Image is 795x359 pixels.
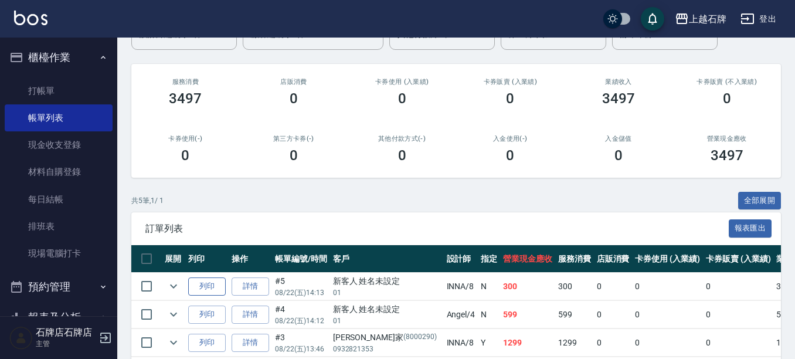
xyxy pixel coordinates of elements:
[614,147,623,164] h3: 0
[729,222,772,233] a: 報表匯出
[736,8,781,30] button: 登出
[169,90,202,107] h3: 3497
[185,245,229,273] th: 列印
[5,213,113,240] a: 排班表
[632,329,703,357] td: 0
[333,316,441,326] p: 01
[145,78,226,86] h3: 服務消費
[579,135,659,143] h2: 入金儲值
[5,158,113,185] a: 材料自購登錄
[403,331,437,344] p: (8000290)
[594,329,633,357] td: 0
[272,273,330,300] td: #5
[333,287,441,298] p: 01
[254,78,334,86] h2: 店販消費
[506,90,514,107] h3: 0
[232,306,269,324] a: 詳情
[5,131,113,158] a: 現金收支登錄
[500,245,555,273] th: 營業現金應收
[275,344,327,354] p: 08/22 (五) 13:46
[165,306,182,323] button: expand row
[579,78,659,86] h2: 業績收入
[145,135,226,143] h2: 卡券使用(-)
[555,329,594,357] td: 1299
[470,78,551,86] h2: 卡券販賣 (入業績)
[290,147,298,164] h3: 0
[5,302,113,333] button: 報表及分析
[362,78,442,86] h2: 卡券使用 (入業績)
[254,135,334,143] h2: 第三方卡券(-)
[632,245,703,273] th: 卡券使用 (入業績)
[188,277,226,296] button: 列印
[594,245,633,273] th: 店販消費
[5,104,113,131] a: 帳單列表
[333,344,441,354] p: 0932821353
[711,147,743,164] h3: 3497
[670,7,731,31] button: 上越石牌
[145,223,729,235] span: 訂單列表
[478,329,500,357] td: Y
[5,186,113,213] a: 每日結帳
[188,306,226,324] button: 列印
[188,334,226,352] button: 列印
[444,301,478,328] td: Angel /4
[478,273,500,300] td: N
[330,245,444,273] th: 客戶
[272,329,330,357] td: #3
[500,329,555,357] td: 1299
[165,334,182,351] button: expand row
[162,245,185,273] th: 展開
[703,301,774,328] td: 0
[333,331,441,344] div: [PERSON_NAME]家
[131,195,164,206] p: 共 5 筆, 1 / 1
[703,245,774,273] th: 卡券販賣 (入業績)
[272,245,330,273] th: 帳單編號/時間
[165,277,182,295] button: expand row
[689,12,726,26] div: 上越石牌
[632,301,703,328] td: 0
[181,147,189,164] h3: 0
[555,273,594,300] td: 300
[641,7,664,31] button: save
[5,42,113,73] button: 櫃檯作業
[5,77,113,104] a: 打帳單
[729,219,772,238] button: 報表匯出
[398,90,406,107] h3: 0
[14,11,47,25] img: Logo
[5,272,113,302] button: 預約管理
[602,90,635,107] h3: 3497
[444,245,478,273] th: 設計師
[229,245,272,273] th: 操作
[275,316,327,326] p: 08/22 (五) 14:12
[333,275,441,287] div: 新客人 姓名未設定
[290,90,298,107] h3: 0
[632,273,703,300] td: 0
[594,273,633,300] td: 0
[555,301,594,328] td: 599
[333,303,441,316] div: 新客人 姓名未設定
[398,147,406,164] h3: 0
[478,245,500,273] th: 指定
[272,301,330,328] td: #4
[362,135,442,143] h2: 其他付款方式(-)
[478,301,500,328] td: N
[594,301,633,328] td: 0
[5,240,113,267] a: 現場電腦打卡
[687,135,767,143] h2: 營業現金應收
[470,135,551,143] h2: 入金使用(-)
[444,329,478,357] td: INNA /8
[687,78,767,86] h2: 卡券販賣 (不入業績)
[36,338,96,349] p: 主管
[275,287,327,298] p: 08/22 (五) 14:13
[9,326,33,350] img: Person
[444,273,478,300] td: INNA /8
[506,147,514,164] h3: 0
[738,192,782,210] button: 全部展開
[555,245,594,273] th: 服務消費
[500,273,555,300] td: 300
[500,301,555,328] td: 599
[723,90,731,107] h3: 0
[703,273,774,300] td: 0
[232,277,269,296] a: 詳情
[703,329,774,357] td: 0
